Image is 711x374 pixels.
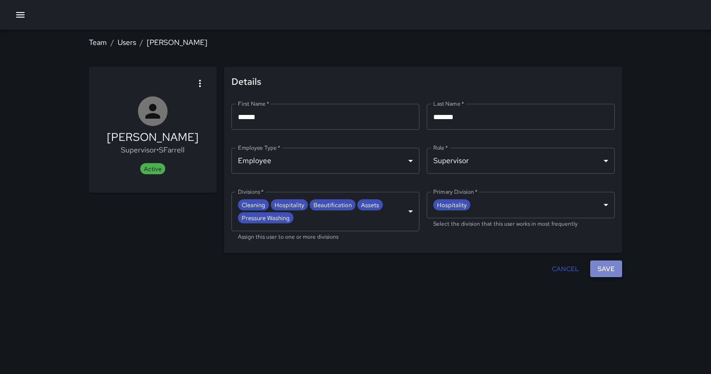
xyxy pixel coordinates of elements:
[140,165,165,173] span: Active
[238,200,269,210] span: Cleaning
[433,188,477,196] label: Primary Division
[590,260,622,278] button: Save
[238,233,413,242] p: Assign this user to one or more divisions
[238,188,264,196] label: Divisions
[147,38,207,47] a: [PERSON_NAME]
[118,38,136,47] a: Users
[140,37,143,48] li: /
[433,200,470,210] span: Hospitality
[89,38,107,47] a: Team
[357,200,383,210] span: Assets
[238,100,269,108] label: First Name
[548,260,583,278] button: Cancel
[427,148,615,174] div: Supervisor
[107,145,199,156] p: Supervisor • SFarrell
[271,200,308,210] span: Hospitality
[433,220,608,229] p: Select the division that this user works in most frequently
[433,100,464,108] label: Last Name
[238,213,293,223] span: Pressure Washing
[107,130,199,145] h5: [PERSON_NAME]
[238,144,280,152] label: Employee Type
[310,200,355,210] span: Beautification
[111,37,114,48] li: /
[231,148,419,174] div: Employee
[433,144,448,152] label: Role
[231,74,615,89] span: Details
